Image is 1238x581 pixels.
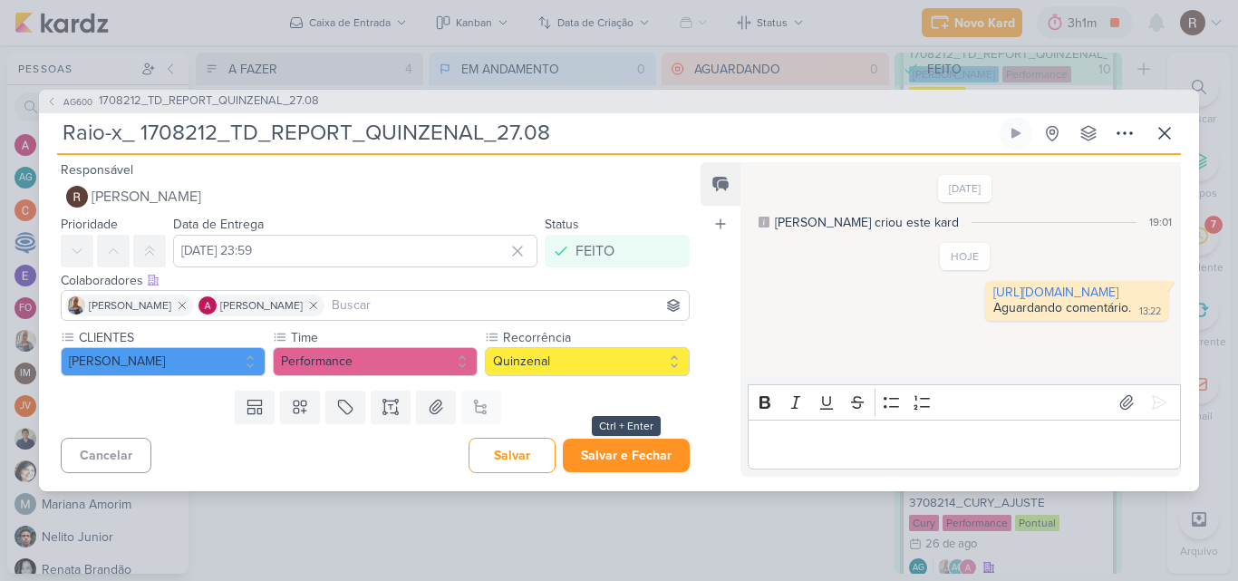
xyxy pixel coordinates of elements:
button: [PERSON_NAME] [61,180,690,213]
img: Iara Santos [67,296,85,315]
span: 1708212_TD_REPORT_QUINZENAL_27.08 [99,92,319,111]
div: Ligar relógio [1009,126,1023,140]
button: Salvar [469,438,556,473]
a: [URL][DOMAIN_NAME] [993,285,1118,300]
span: [PERSON_NAME] [92,186,201,208]
div: Aguardando comentário. [993,300,1131,315]
div: Colaboradores [61,271,690,290]
div: [PERSON_NAME] criou este kard [775,213,959,232]
button: FEITO [545,235,690,267]
button: Salvar e Fechar [563,439,690,472]
label: Data de Entrega [173,217,264,232]
label: Time [289,328,478,347]
div: Ctrl + Enter [592,416,661,436]
span: AG600 [61,95,95,109]
div: Editor editing area: main [748,420,1181,470]
div: 19:01 [1149,214,1172,230]
div: Editor toolbar [748,384,1181,420]
label: Recorrência [501,328,690,347]
input: Select a date [173,235,537,267]
span: [PERSON_NAME] [220,297,303,314]
div: 13:22 [1139,305,1161,319]
input: Buscar [328,295,685,316]
img: Rafael Dornelles [66,186,88,208]
label: Responsável [61,162,133,178]
label: Prioridade [61,217,118,232]
button: Cancelar [61,438,151,473]
button: Quinzenal [485,347,690,376]
div: FEITO [575,240,614,262]
button: AG600 1708212_TD_REPORT_QUINZENAL_27.08 [46,92,319,111]
button: [PERSON_NAME] [61,347,266,376]
img: Alessandra Gomes [198,296,217,315]
button: Performance [273,347,478,376]
input: Kard Sem Título [57,117,996,150]
label: Status [545,217,579,232]
label: CLIENTES [77,328,266,347]
span: [PERSON_NAME] [89,297,171,314]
